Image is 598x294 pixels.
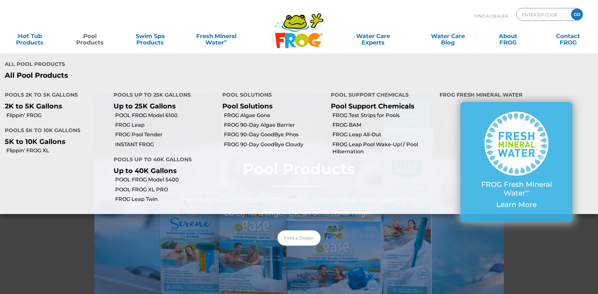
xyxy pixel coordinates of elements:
a: AboutFROG [485,30,531,43]
p: 2K to 5K Gallons [5,102,104,110]
a: Swim SpaProducts [127,30,173,43]
p: Learn More [473,201,560,209]
a: POOL FROG Model 5400 [115,176,218,183]
a: FROG 90-Day Algae Barrier [224,122,326,129]
a: ContactFROG [545,30,592,43]
sup: ∞ [224,38,227,43]
a: PoolProducts [67,30,113,43]
h4: FROG Fresh Mineral Water [440,89,593,102]
a: INSTANT FROG [115,141,218,148]
p: Pool Support Chemicals [331,102,430,110]
a: POOL FROG XL PRO [115,186,218,193]
a: FROG 90-Day GoodBye Phos [224,131,326,138]
p: Up to 40K Gallons [114,167,213,175]
a: FROG Pool Tender [115,131,218,138]
a: FROG Leap All-Out [332,131,435,138]
a: FROG Leap Twin [115,196,218,203]
a: FROG Test Strips for Pools [332,112,435,119]
a: Fresh MineralWater∞ [187,30,245,43]
a: Water CareBlog [424,30,471,43]
p: Find A Dealer [474,8,508,24]
sup: ∞ [525,188,529,194]
h4: Pool Support Chemicals [331,89,430,102]
h4: Pools up to 25K Gallons [114,89,213,102]
input: GO [571,9,583,20]
p: FROG Fresh Mineral Water [473,180,560,197]
a: All Pool Products [5,71,294,80]
a: Flippin' FROG XL [6,147,109,154]
a: FROG Leap [115,122,218,129]
a: FROG BAM [332,122,435,129]
a: Flippin’ FROG [6,112,109,119]
a: POOL FROG Model 6100 [115,112,218,119]
h4: Pools 5K to 10K Gallons [5,125,104,138]
a: FROG Leap Pool Wake-Up! / Pool Hibernation [332,141,435,155]
a: Find a Dealer [277,230,321,246]
h4: All Pool Products [5,59,294,71]
h4: Pools 2K to 5K Gallons [5,89,104,102]
a: FROG Algae Gone [224,112,326,119]
input: Zip Code Form [521,10,564,19]
a: FROG 90-Day GoodBye Cloudy [224,141,326,148]
a: Pool Solutions [222,102,273,110]
h4: Pool Solutions [222,89,322,102]
a: FROG Fresh Mineral Water∞ Learn More [473,112,560,212]
p: Up to 25K Gallons [114,102,213,110]
h4: Pools up to 40K Gallons [114,154,213,167]
a: Water CareExperts [335,30,411,43]
a: Hot TubProducts [6,30,53,43]
p: 5K to 10K Gallons [5,138,104,146]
